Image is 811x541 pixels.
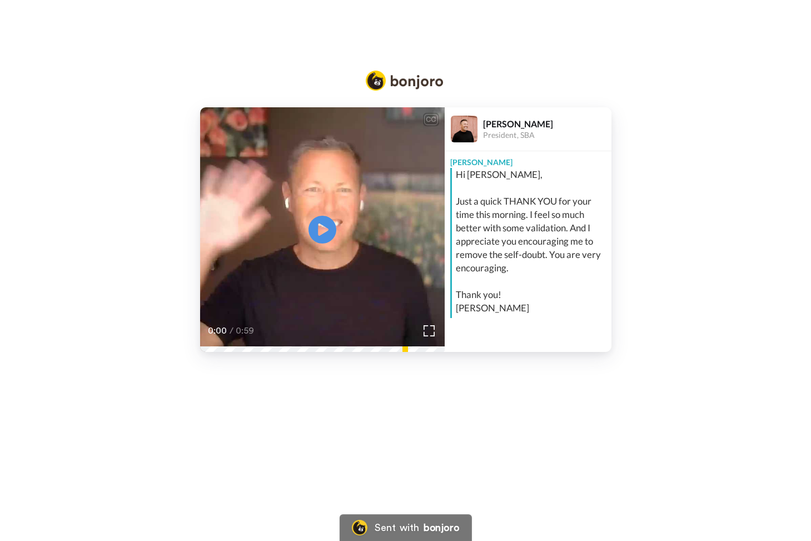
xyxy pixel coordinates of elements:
div: [PERSON_NAME] [445,151,611,168]
div: President, SBA [483,131,611,140]
div: Hi [PERSON_NAME], Just a quick THANK YOU for your time this morning. I feel so much better with s... [456,168,609,315]
span: 0:59 [236,324,255,337]
img: Bonjoro Logo [366,71,444,91]
img: Full screen [424,325,435,336]
div: CC [424,114,438,125]
span: / [230,324,233,337]
img: Profile Image [451,116,477,142]
div: [PERSON_NAME] [483,118,611,129]
span: 0:00 [208,324,227,337]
